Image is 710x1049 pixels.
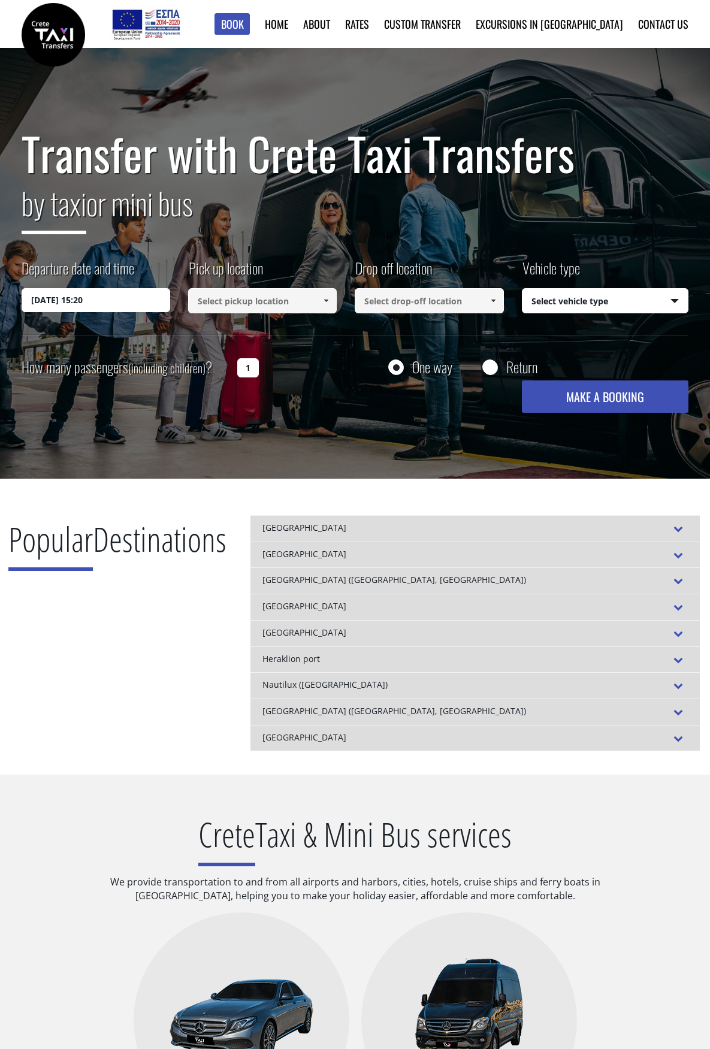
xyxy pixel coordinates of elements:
a: Contact us [638,16,688,32]
a: About [303,16,330,32]
small: (including children) [128,359,206,377]
h2: Destinations [8,515,226,580]
a: Home [265,16,288,32]
a: Excursions in [GEOGRAPHIC_DATA] [476,16,623,32]
input: Select pickup location [188,288,337,313]
label: Drop off location [355,258,432,288]
div: [GEOGRAPHIC_DATA] [250,594,700,620]
label: How many passengers ? [22,353,230,382]
label: One way [412,359,452,374]
a: Crete Taxi Transfers | Safe Taxi Transfer Services from to Heraklion Airport, Chania Airport, Ret... [22,27,85,40]
div: [GEOGRAPHIC_DATA] ([GEOGRAPHIC_DATA], [GEOGRAPHIC_DATA]) [250,699,700,725]
div: [GEOGRAPHIC_DATA] [250,542,700,568]
span: Select vehicle type [522,289,688,314]
span: Crete [198,811,255,866]
a: Custom Transfer [384,16,461,32]
img: Crete Taxi Transfers | Safe Taxi Transfer Services from to Heraklion Airport, Chania Airport, Ret... [22,3,85,66]
span: Popular [8,516,93,571]
p: We provide transportation to and from all airports and harbors, cities, hotels, cruise ships and ... [86,875,625,912]
h2: or mini bus [22,179,689,243]
div: [GEOGRAPHIC_DATA] [250,725,700,751]
label: Return [506,359,537,374]
label: Departure date and time [22,258,134,288]
div: Heraklion port [250,646,700,673]
div: [GEOGRAPHIC_DATA] [250,515,700,542]
h2: Taxi & Mini Bus services [86,811,625,875]
span: by taxi [22,180,86,234]
div: [GEOGRAPHIC_DATA] ([GEOGRAPHIC_DATA], [GEOGRAPHIC_DATA]) [250,567,700,594]
h1: Transfer with Crete Taxi Transfers [22,128,689,179]
input: Select drop-off location [355,288,503,313]
a: Book [214,13,250,35]
button: MAKE A BOOKING [522,380,688,413]
div: Nautilux ([GEOGRAPHIC_DATA]) [250,672,700,699]
a: Show All Items [316,288,336,313]
a: Show All Items [483,288,503,313]
div: [GEOGRAPHIC_DATA] [250,620,700,646]
label: Pick up location [188,258,263,288]
img: e-bannersEUERDF180X90.jpg [110,6,182,42]
label: Vehicle type [522,258,580,288]
a: Rates [345,16,369,32]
